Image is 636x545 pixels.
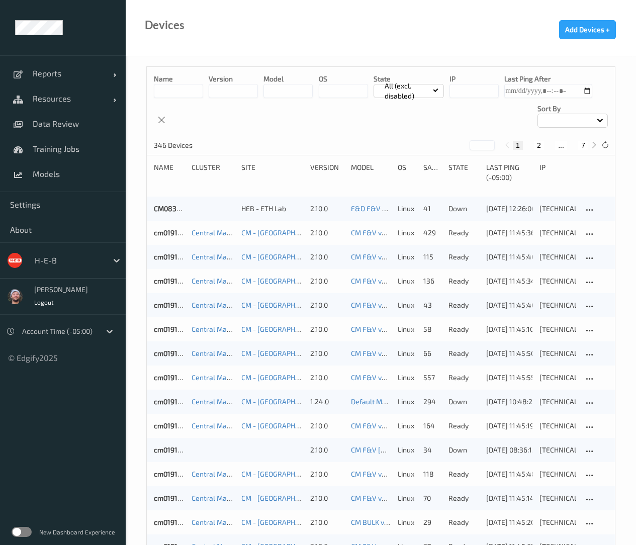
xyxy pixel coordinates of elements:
[192,277,255,285] a: Central Market Trial
[423,162,442,183] div: Samples
[486,493,532,503] div: [DATE] 11:45:14
[310,162,344,183] div: version
[241,301,323,309] a: CM - [GEOGRAPHIC_DATA]
[398,228,416,238] p: linux
[154,470,206,478] a: cm0191bizedg15
[423,204,442,214] div: 41
[310,469,344,479] div: 2.10.0
[504,74,592,84] p: Last Ping After
[241,518,323,526] a: CM - [GEOGRAPHIC_DATA]
[539,162,576,183] div: ip
[241,470,323,478] a: CM - [GEOGRAPHIC_DATA]
[486,228,532,238] div: [DATE] 11:45:36
[423,324,442,334] div: 58
[319,74,368,84] p: OS
[398,469,416,479] p: linux
[310,397,344,407] div: 1.24.0
[423,493,442,503] div: 70
[448,300,479,310] p: ready
[351,325,462,333] a: CM F&V v3 [DATE] 08:27 Auto Save
[448,397,479,407] p: down
[448,421,479,431] p: ready
[241,228,323,237] a: CM - [GEOGRAPHIC_DATA]
[310,228,344,238] div: 2.10.0
[423,252,442,262] div: 115
[310,300,344,310] div: 2.10.0
[310,324,344,334] div: 2.10.0
[192,518,276,526] a: Central Market Trial - Bulk
[423,445,442,455] div: 34
[263,74,313,84] p: model
[154,252,207,261] a: cm0191bizedg47
[154,349,206,357] a: cm0191bizedg14
[351,301,462,309] a: CM F&V v3 [DATE] 08:27 Auto Save
[145,20,185,30] div: Devices
[539,517,576,527] div: [TECHNICAL_ID]
[486,348,532,358] div: [DATE] 11:45:50
[209,74,258,84] p: version
[486,300,532,310] div: [DATE] 11:45:40
[241,277,323,285] a: CM - [GEOGRAPHIC_DATA]
[154,228,206,237] a: cm0191bizedg12
[351,228,462,237] a: CM F&V v3 [DATE] 08:27 Auto Save
[351,518,467,526] a: CM BULK v1.9 [DATE] 10:10 Auto Save
[351,445,551,454] a: CM F&V [DOMAIN_NAME] [DATE] 18:49 [DATE] 18:49 Auto Save
[192,494,255,502] a: Central Market Trial
[423,421,442,431] div: 164
[448,204,479,214] p: down
[154,518,207,526] a: cm0191bizedg20
[559,20,616,39] button: Add Devices +
[423,373,442,383] div: 557
[423,397,442,407] div: 294
[448,162,479,183] div: State
[310,493,344,503] div: 2.10.0
[351,373,462,382] a: CM F&V v3 [DATE] 08:27 Auto Save
[154,162,185,183] div: Name
[398,252,416,262] p: linux
[192,470,255,478] a: Central Market Trial
[486,421,532,431] div: [DATE] 11:45:19
[310,252,344,262] div: 2.10.0
[192,373,255,382] a: Central Market Trial
[534,141,544,150] button: 2
[154,325,207,333] a: cm0191bizedg54
[241,349,323,357] a: CM - [GEOGRAPHIC_DATA]
[154,494,207,502] a: cm0191bizedg40
[154,373,206,382] a: cm0191bizedg16
[192,301,255,309] a: Central Market Trial
[310,421,344,431] div: 2.10.0
[448,348,479,358] p: ready
[448,252,479,262] p: ready
[398,300,416,310] p: linux
[351,397,409,406] a: Default Model 1.10
[398,373,416,383] p: linux
[539,373,576,383] div: [TECHNICAL_ID]
[555,141,567,150] button: ...
[310,348,344,358] div: 2.10.0
[486,517,532,527] div: [DATE] 11:45:20
[486,373,532,383] div: [DATE] 11:45:55
[486,397,532,407] div: [DATE] 10:48:27
[398,204,416,214] p: linux
[192,228,255,237] a: Central Market Trial
[539,228,576,238] div: [TECHNICAL_ID]
[537,104,608,114] p: Sort by
[192,421,255,430] a: Central Market Trial
[192,349,255,357] a: Central Market Trial
[448,324,479,334] p: ready
[398,421,416,431] p: linux
[398,324,416,334] p: linux
[351,349,462,357] a: CM F&V v3 [DATE] 08:27 Auto Save
[398,397,416,407] p: linux
[539,252,576,262] div: [TECHNICAL_ID]
[486,252,532,262] div: [DATE] 11:45:40
[486,324,532,334] div: [DATE] 11:45:10
[310,276,344,286] div: 2.10.0
[486,276,532,286] div: [DATE] 11:45:34
[381,81,433,101] p: All (excl. disabled)
[154,421,207,430] a: cm0191bizedg55
[539,348,576,358] div: [TECHNICAL_ID]
[241,494,323,502] a: CM - [GEOGRAPHIC_DATA]
[423,348,442,358] div: 66
[423,469,442,479] div: 118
